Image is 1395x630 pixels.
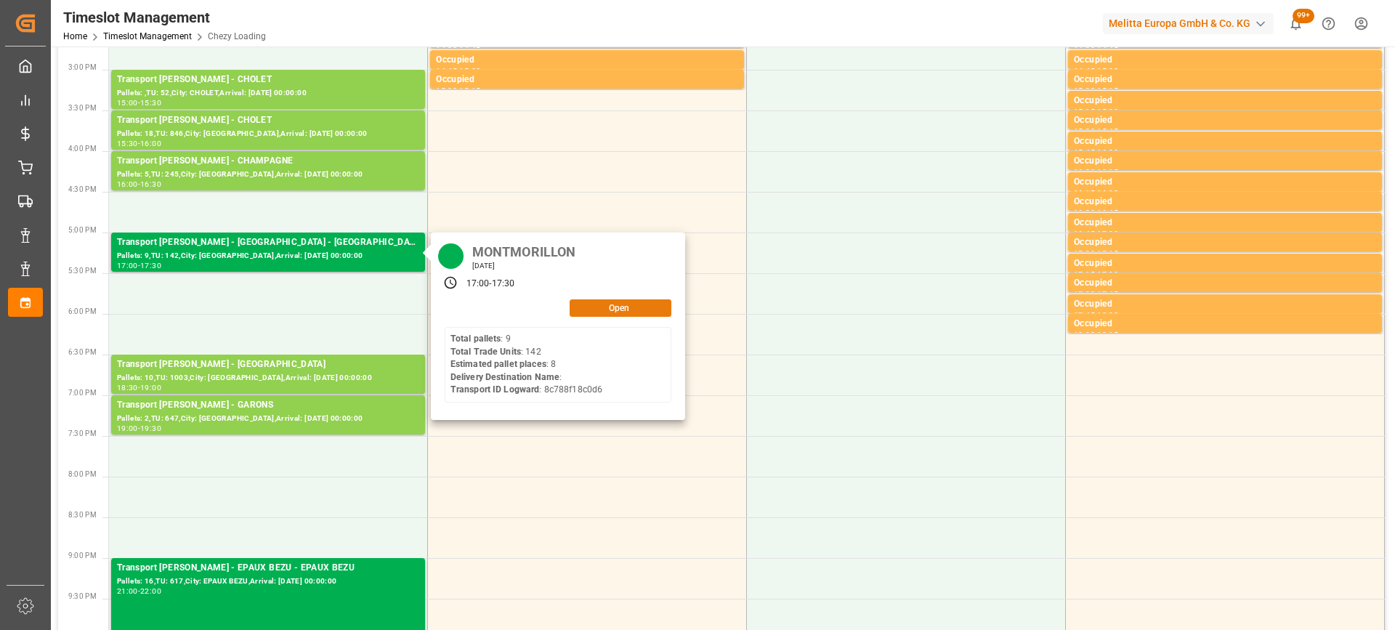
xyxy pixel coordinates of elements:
div: - [1095,169,1097,175]
span: 8:30 PM [68,511,97,519]
div: 17:00 [1097,230,1118,237]
div: 17:30 [1097,271,1118,278]
div: Pallets: 2,TU: 647,City: [GEOGRAPHIC_DATA],Arrival: [DATE] 00:00:00 [117,413,419,425]
div: Transport [PERSON_NAME] - CHOLET [117,113,419,128]
div: Occupied [1074,257,1376,271]
div: 15:00 [1074,87,1095,94]
div: 16:30 [1074,209,1095,216]
div: 22:00 [140,588,161,594]
button: Open [570,299,671,317]
div: 17:00 [466,278,490,291]
div: 15:00 [459,68,480,74]
div: Transport [PERSON_NAME] - CHOLET [117,73,419,87]
div: Pallets: ,TU: 52,City: CHOLET,Arrival: [DATE] 00:00:00 [117,87,419,100]
div: 14:45 [1074,68,1095,74]
div: 17:30 [492,278,515,291]
div: - [1095,312,1097,318]
div: 15:15 [459,87,480,94]
div: 15:15 [1097,87,1118,94]
div: 15:00 [117,100,138,106]
div: 16:15 [1074,190,1095,196]
div: 21:00 [117,588,138,594]
div: 17:45 [1097,291,1118,297]
div: 15:00 [436,87,457,94]
div: Occupied [1074,195,1376,209]
b: Total pallets [450,334,501,344]
span: 8:00 PM [68,470,97,478]
span: 9:30 PM [68,592,97,600]
div: - [489,278,491,291]
div: - [1095,250,1097,257]
div: Pallets: 9,TU: 142,City: [GEOGRAPHIC_DATA],Arrival: [DATE] 00:00:00 [117,250,419,262]
div: - [1095,190,1097,196]
b: Total Trade Units [450,347,521,357]
div: 16:30 [1097,190,1118,196]
div: 18:00 [1074,331,1095,338]
div: - [138,588,140,594]
div: 15:30 [140,100,161,106]
div: Pallets: 5,TU: 245,City: [GEOGRAPHIC_DATA],Arrival: [DATE] 00:00:00 [117,169,419,181]
div: Occupied [1074,113,1376,128]
div: 14:45 [436,68,457,74]
div: Transport [PERSON_NAME] - EPAUX BEZU - EPAUX BEZU [117,561,419,576]
div: Melitta Europa GmbH & Co. KG [1103,13,1274,34]
span: 3:30 PM [68,104,97,112]
div: - [138,425,140,432]
div: Occupied [1074,73,1376,87]
div: 17:15 [1097,250,1118,257]
div: 18:30 [117,384,138,391]
span: 7:30 PM [68,429,97,437]
button: show 100 new notifications [1279,7,1312,40]
div: 16:45 [1074,230,1095,237]
b: Estimated pallet places [450,359,546,369]
div: - [138,384,140,391]
button: Melitta Europa GmbH & Co. KG [1103,9,1279,37]
div: Pallets: 18,TU: 846,City: [GEOGRAPHIC_DATA],Arrival: [DATE] 00:00:00 [117,128,419,140]
div: Pallets: 16,TU: 617,City: EPAUX BEZU,Arrival: [DATE] 00:00:00 [117,576,419,588]
span: 4:00 PM [68,145,97,153]
div: - [1095,128,1097,134]
div: 16:00 [1074,169,1095,175]
div: 15:30 [117,140,138,147]
span: 6:00 PM [68,307,97,315]
div: MONTMORILLON [467,240,581,261]
div: Occupied [436,53,738,68]
span: 3:00 PM [68,63,97,71]
div: - [1095,331,1097,338]
div: Transport [PERSON_NAME] - CHAMPAGNE [117,154,419,169]
div: 17:00 [1074,250,1095,257]
div: - [457,87,459,94]
div: 16:45 [1097,209,1118,216]
div: 19:00 [140,384,161,391]
div: 17:45 [1074,312,1095,318]
div: - [1095,108,1097,115]
div: Timeslot Management [63,7,266,28]
div: - [457,68,459,74]
div: - [1095,68,1097,74]
div: - [1095,230,1097,237]
span: 99+ [1293,9,1314,23]
div: 18:15 [1097,331,1118,338]
div: Occupied [1074,134,1376,149]
div: 15:30 [1097,108,1118,115]
div: Transport [PERSON_NAME] - [GEOGRAPHIC_DATA] - [GEOGRAPHIC_DATA] [117,235,419,250]
div: 17:15 [1074,271,1095,278]
div: 16:00 [117,181,138,187]
div: Occupied [1074,317,1376,331]
div: Transport [PERSON_NAME] - [GEOGRAPHIC_DATA] [117,358,419,372]
div: 17:30 [1074,291,1095,297]
span: 5:00 PM [68,226,97,234]
span: 7:00 PM [68,389,97,397]
div: 16:15 [1097,169,1118,175]
div: - [1095,291,1097,297]
div: - [1095,271,1097,278]
div: 16:30 [140,181,161,187]
span: 5:30 PM [68,267,97,275]
div: Transport [PERSON_NAME] - GARONS [117,398,419,413]
div: Occupied [1074,297,1376,312]
button: Help Center [1312,7,1345,40]
div: [DATE] [467,261,581,271]
div: Occupied [436,73,738,87]
div: 15:45 [1074,149,1095,156]
div: - [138,100,140,106]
